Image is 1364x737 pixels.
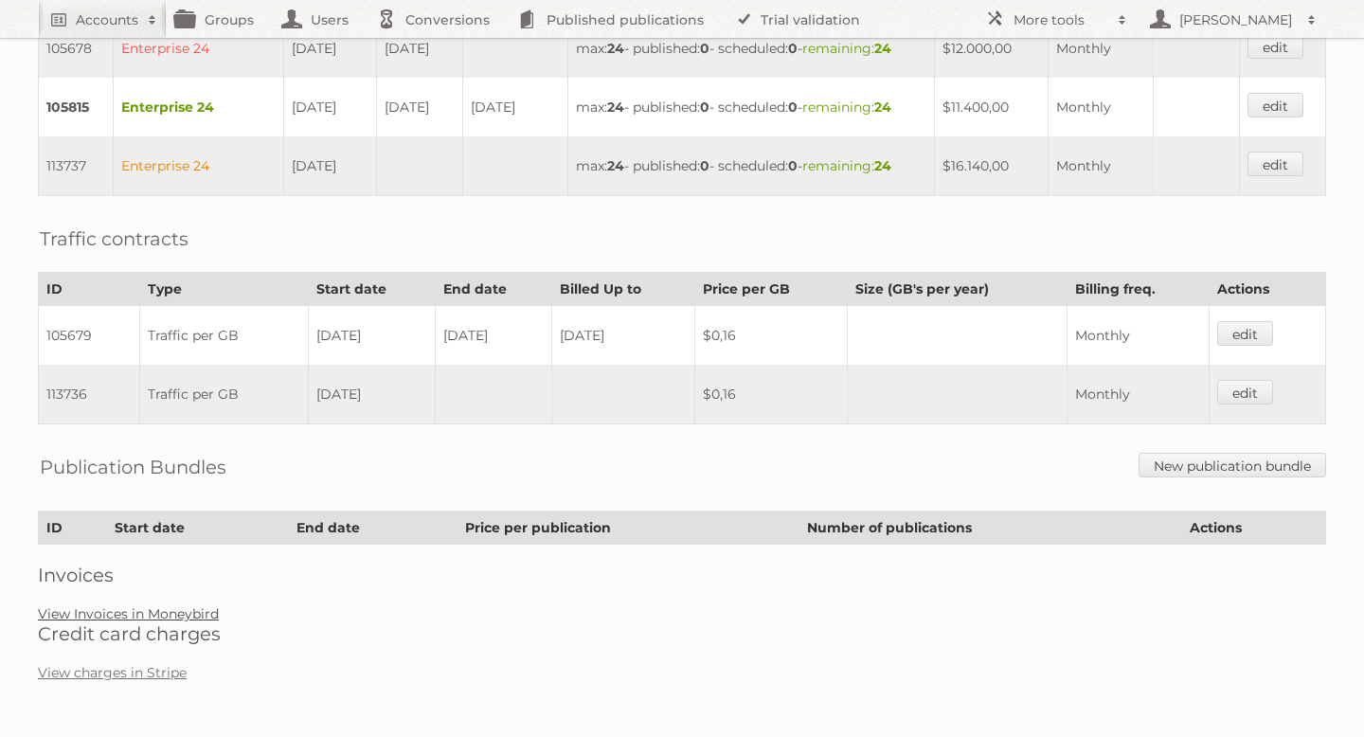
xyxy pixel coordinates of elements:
td: [DATE] [284,136,377,196]
th: End date [289,512,458,545]
td: [DATE] [552,306,695,366]
h2: [PERSON_NAME] [1175,10,1298,29]
th: Size (GB's per year) [847,273,1067,306]
span: remaining: [802,99,891,116]
td: [DATE] [462,78,567,136]
td: max: - published: - scheduled: - [568,136,934,196]
td: max: - published: - scheduled: - [568,78,934,136]
td: max: - published: - scheduled: - [568,19,934,78]
h2: Accounts [76,10,138,29]
td: [DATE] [284,19,377,78]
th: Start date [309,273,436,306]
strong: 0 [700,99,709,116]
strong: 24 [874,99,891,116]
th: Actions [1209,273,1325,306]
td: 113736 [39,365,140,424]
th: Start date [106,512,288,545]
th: Price per publication [457,512,799,545]
th: Number of publications [799,512,1182,545]
h2: Credit card charges [38,622,1326,645]
td: Enterprise 24 [113,136,283,196]
strong: 0 [788,157,798,174]
a: View Invoices in Moneybird [38,605,219,622]
td: $12.000,00 [934,19,1049,78]
th: Type [140,273,309,306]
strong: 24 [874,157,891,174]
td: Traffic per GB [140,365,309,424]
h2: Invoices [38,564,1326,586]
td: [DATE] [377,19,463,78]
td: 105679 [39,306,140,366]
td: Monthly [1067,365,1209,424]
td: Monthly [1049,78,1153,136]
td: 105815 [39,78,114,136]
a: edit [1247,152,1303,176]
th: Price per GB [695,273,847,306]
td: [DATE] [377,78,463,136]
td: Monthly [1049,19,1153,78]
td: 113737 [39,136,114,196]
th: ID [39,273,140,306]
th: Actions [1181,512,1325,545]
td: Enterprise 24 [113,19,283,78]
a: View charges in Stripe [38,664,187,681]
th: End date [435,273,551,306]
h2: More tools [1014,10,1108,29]
span: remaining: [802,157,891,174]
td: 105678 [39,19,114,78]
td: Monthly [1049,136,1153,196]
a: edit [1217,321,1273,346]
a: edit [1217,380,1273,404]
td: Traffic per GB [140,306,309,366]
td: [DATE] [309,365,436,424]
td: [DATE] [435,306,551,366]
a: edit [1247,34,1303,59]
td: Enterprise 24 [113,78,283,136]
td: [DATE] [309,306,436,366]
strong: 24 [607,99,624,116]
strong: 0 [788,99,798,116]
td: Monthly [1067,306,1209,366]
strong: 0 [788,40,798,57]
h2: Publication Bundles [40,453,226,481]
strong: 24 [607,40,624,57]
a: New publication bundle [1139,453,1326,477]
strong: 24 [607,157,624,174]
strong: 0 [700,157,709,174]
td: $0,16 [695,365,847,424]
td: [DATE] [284,78,377,136]
strong: 24 [874,40,891,57]
th: Billing freq. [1067,273,1209,306]
th: ID [39,512,107,545]
td: $11.400,00 [934,78,1049,136]
th: Billed Up to [552,273,695,306]
a: edit [1247,93,1303,117]
h2: Traffic contracts [40,225,188,253]
td: $16.140,00 [934,136,1049,196]
strong: 0 [700,40,709,57]
td: $0,16 [695,306,847,366]
span: remaining: [802,40,891,57]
